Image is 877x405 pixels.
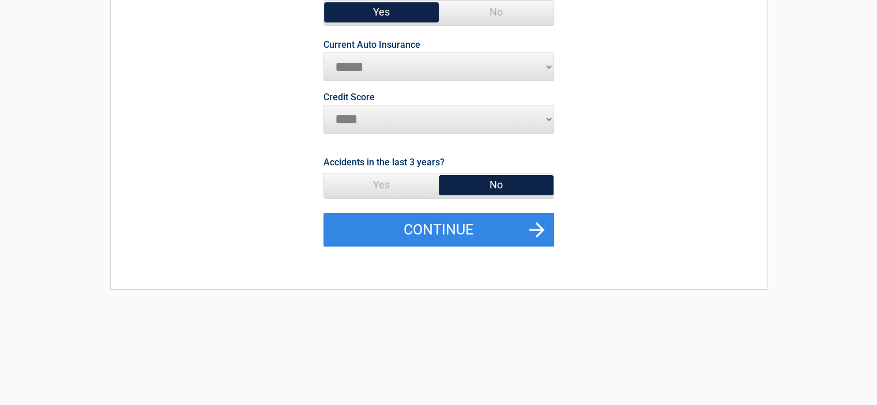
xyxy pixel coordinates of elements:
[439,173,554,196] span: No
[439,1,554,24] span: No
[323,40,420,50] label: Current Auto Insurance
[323,154,445,170] label: Accidents in the last 3 years?
[323,93,375,102] label: Credit Score
[323,213,554,247] button: Continue
[324,1,439,24] span: Yes
[324,173,439,196] span: Yes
